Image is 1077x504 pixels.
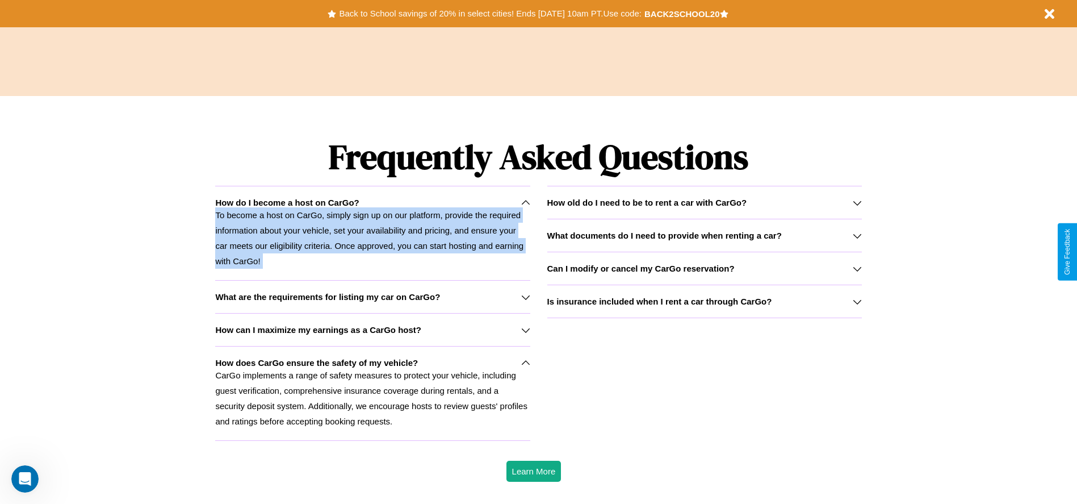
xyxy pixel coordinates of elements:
[547,297,772,306] h3: Is insurance included when I rent a car through CarGo?
[215,207,530,269] p: To become a host on CarGo, simply sign up on our platform, provide the required information about...
[506,461,561,482] button: Learn More
[336,6,644,22] button: Back to School savings of 20% in select cities! Ends [DATE] 10am PT.Use code:
[215,358,418,368] h3: How does CarGo ensure the safety of my vehicle?
[11,465,39,493] iframe: Intercom live chat
[215,198,359,207] h3: How do I become a host on CarGo?
[1063,229,1071,275] div: Give Feedback
[215,368,530,429] p: CarGo implements a range of safety measures to protect your vehicle, including guest verification...
[547,198,747,207] h3: How old do I need to be to rent a car with CarGo?
[215,325,421,335] h3: How can I maximize my earnings as a CarGo host?
[215,292,440,302] h3: What are the requirements for listing my car on CarGo?
[547,231,782,240] h3: What documents do I need to provide when renting a car?
[215,128,861,186] h1: Frequently Asked Questions
[644,9,720,19] b: BACK2SCHOOL20
[547,264,735,273] h3: Can I modify or cancel my CarGo reservation?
